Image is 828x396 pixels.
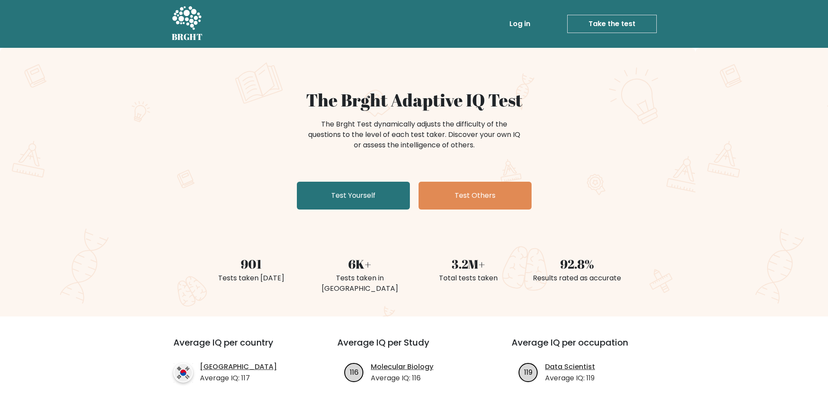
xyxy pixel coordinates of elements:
[202,273,300,283] div: Tests taken [DATE]
[173,337,306,358] h3: Average IQ per country
[172,3,203,44] a: BRGHT
[506,15,534,33] a: Log in
[173,363,193,383] img: country
[350,367,359,377] text: 116
[545,373,595,383] p: Average IQ: 119
[545,362,595,372] a: Data Scientist
[419,182,532,210] a: Test Others
[200,373,277,383] p: Average IQ: 117
[172,32,203,42] h5: BRGHT
[419,273,518,283] div: Total tests taken
[528,255,626,273] div: 92.8%
[371,362,433,372] a: Molecular Biology
[419,255,518,273] div: 3.2M+
[528,273,626,283] div: Results rated as accurate
[297,182,410,210] a: Test Yourself
[200,362,277,372] a: [GEOGRAPHIC_DATA]
[202,255,300,273] div: 901
[512,337,665,358] h3: Average IQ per occupation
[306,119,523,150] div: The Brght Test dynamically adjusts the difficulty of the questions to the level of each test take...
[524,367,532,377] text: 119
[311,255,409,273] div: 6K+
[567,15,657,33] a: Take the test
[371,373,433,383] p: Average IQ: 116
[202,90,626,110] h1: The Brght Adaptive IQ Test
[337,337,491,358] h3: Average IQ per Study
[311,273,409,294] div: Tests taken in [GEOGRAPHIC_DATA]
